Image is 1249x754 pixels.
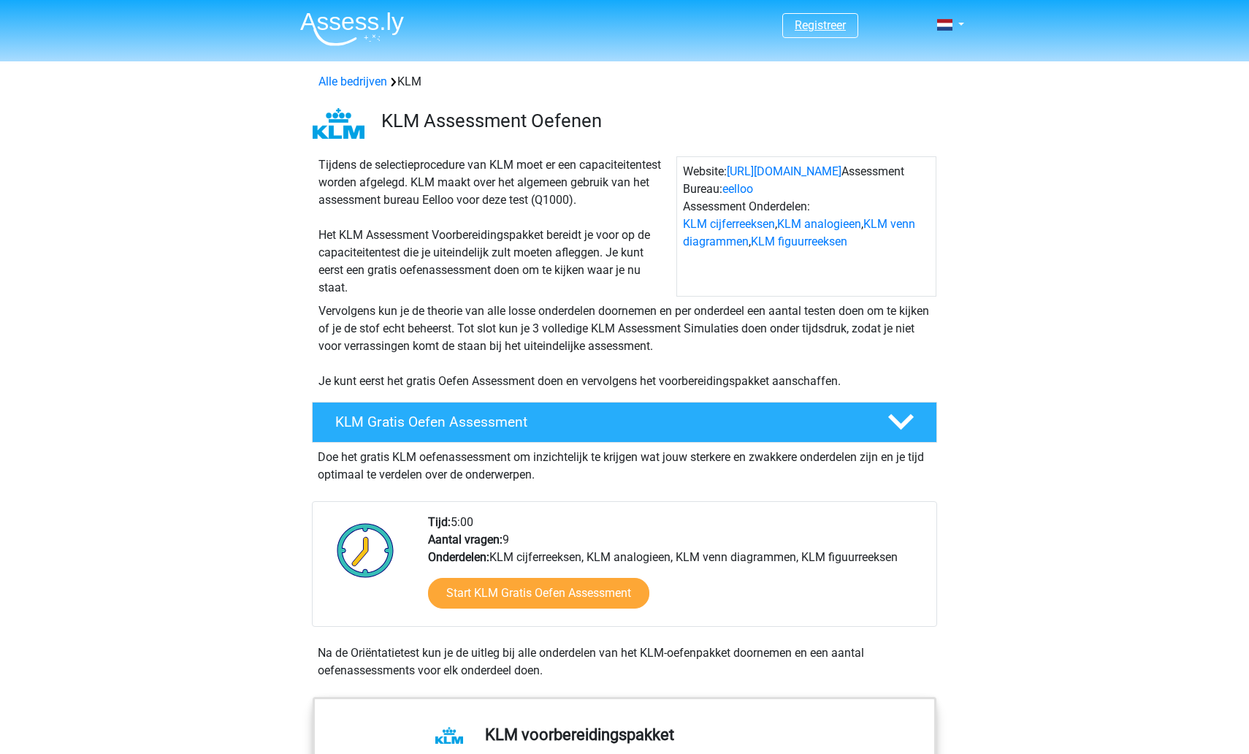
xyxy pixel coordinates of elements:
div: Doe het gratis KLM oefenassessment om inzichtelijk te krijgen wat jouw sterkere en zwakkere onder... [312,443,937,484]
a: KLM analogieen [777,217,861,231]
div: Na de Oriëntatietest kun je de uitleg bij alle onderdelen van het KLM-oefenpakket doornemen en ee... [312,644,937,679]
h4: KLM Gratis Oefen Assessment [335,414,864,430]
div: 5:00 9 KLM cijferreeksen, KLM analogieen, KLM venn diagrammen, KLM figuurreeksen [417,514,936,626]
a: KLM cijferreeksen [683,217,775,231]
b: Aantal vragen: [428,533,503,547]
img: Assessly [300,12,404,46]
div: Vervolgens kun je de theorie van alle losse onderdelen doornemen en per onderdeel een aantal test... [313,302,936,390]
div: Tijdens de selectieprocedure van KLM moet er een capaciteitentest worden afgelegd. KLM maakt over... [313,156,676,297]
div: Website: Assessment Bureau: Assessment Onderdelen: , , , [676,156,936,297]
a: Alle bedrijven [318,75,387,88]
img: Klok [329,514,402,587]
a: KLM figuurreeksen [751,235,847,248]
a: eelloo [722,182,753,196]
a: Registreer [795,18,846,32]
b: Tijd: [428,515,451,529]
a: [URL][DOMAIN_NAME] [727,164,841,178]
h3: KLM Assessment Oefenen [381,110,925,132]
div: KLM [313,73,936,91]
b: Onderdelen: [428,550,489,564]
a: KLM Gratis Oefen Assessment [306,402,943,443]
a: KLM venn diagrammen [683,217,915,248]
a: Start KLM Gratis Oefen Assessment [428,578,649,609]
